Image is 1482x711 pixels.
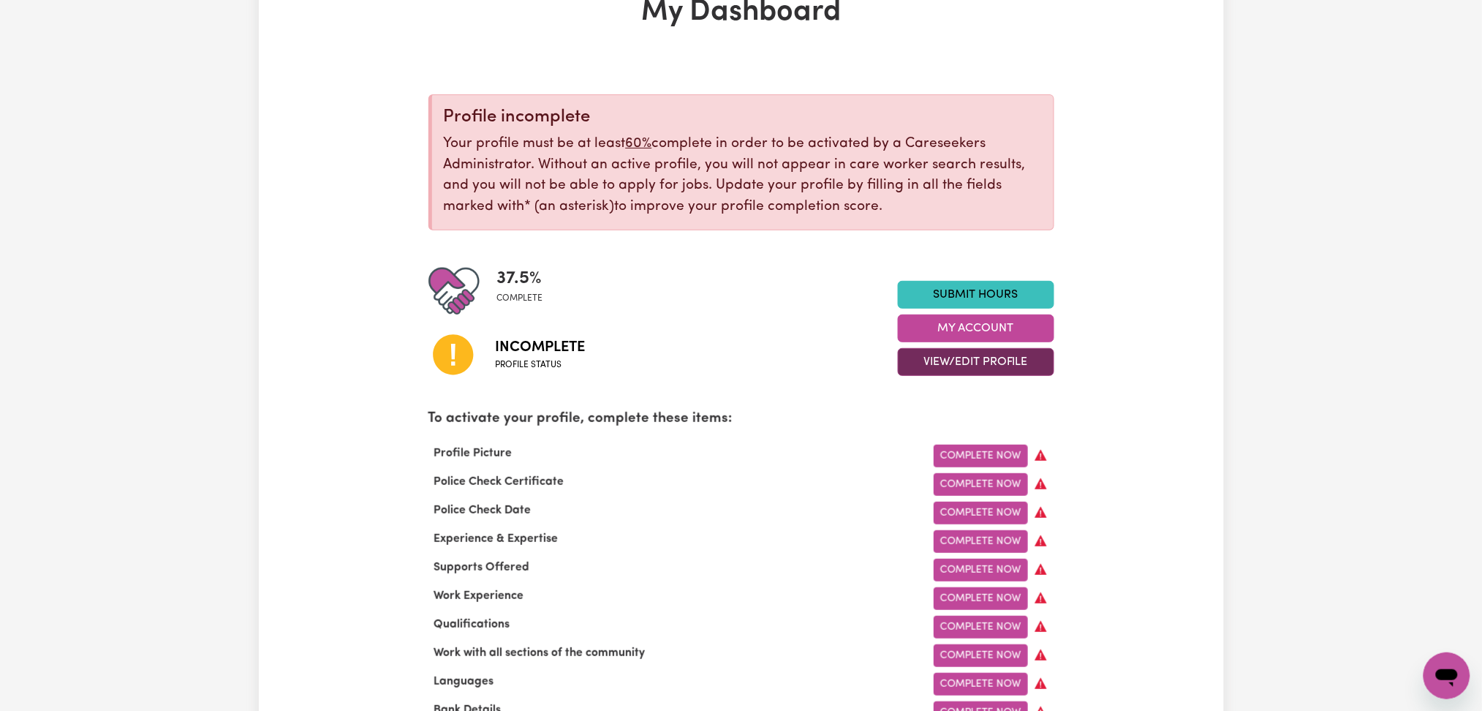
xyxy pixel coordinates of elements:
[428,533,564,545] span: Experience & Expertise
[428,505,537,516] span: Police Check Date
[934,559,1028,582] a: Complete Now
[898,281,1054,309] a: Submit Hours
[898,315,1054,342] button: My Account
[444,134,1042,218] p: Your profile must be at least complete in order to be activated by a Careseekers Administrator. W...
[934,644,1028,667] a: Complete Now
[428,476,570,488] span: Police Check Certificate
[496,358,586,372] span: Profile status
[428,409,1054,430] p: To activate your profile, complete these items:
[497,266,543,292] span: 37.5 %
[1424,652,1470,699] iframe: Button to launch messaging window
[496,336,586,358] span: Incomplete
[428,562,536,573] span: Supports Offered
[428,676,500,688] span: Languages
[626,137,652,151] u: 60%
[428,590,530,602] span: Work Experience
[428,619,516,631] span: Qualifications
[934,587,1028,610] a: Complete Now
[898,348,1054,376] button: View/Edit Profile
[444,107,1042,128] div: Profile incomplete
[497,292,543,305] span: complete
[428,647,651,659] span: Work with all sections of the community
[497,266,555,317] div: Profile completeness: 37.5%
[934,445,1028,467] a: Complete Now
[934,616,1028,639] a: Complete Now
[525,200,615,214] span: an asterisk
[934,502,1028,524] a: Complete Now
[428,448,518,459] span: Profile Picture
[934,473,1028,496] a: Complete Now
[934,673,1028,696] a: Complete Now
[934,530,1028,553] a: Complete Now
